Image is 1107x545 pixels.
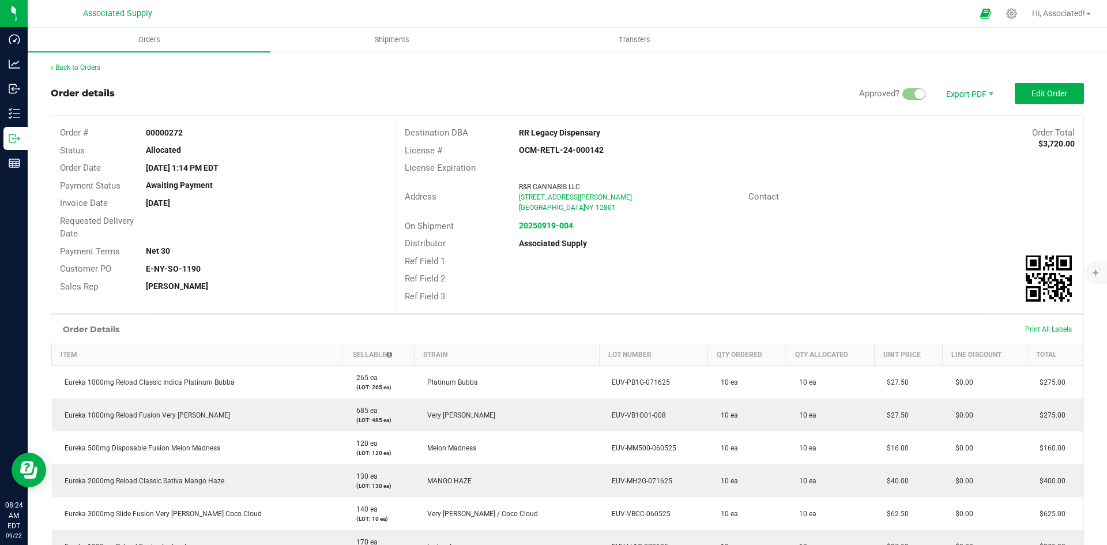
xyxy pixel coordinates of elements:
[59,411,230,419] span: Eureka 1000mg Reload Fusion Very [PERSON_NAME]
[5,500,22,531] p: 08:24 AM EDT
[146,145,181,155] strong: Allocated
[421,510,538,518] span: Very [PERSON_NAME] / Coco Cloud
[950,378,973,386] span: $0.00
[1038,139,1075,148] strong: $3,720.00
[519,128,600,137] strong: RR Legacy Dispensary
[359,35,425,45] span: Shipments
[519,221,573,230] a: 20250919-004
[596,204,616,212] span: 12801
[519,193,632,201] span: [STREET_ADDRESS][PERSON_NAME]
[52,344,344,366] th: Item
[270,28,513,52] a: Shipments
[415,344,600,366] th: Strain
[1032,9,1085,18] span: Hi, Associated!
[1034,477,1065,485] span: $400.00
[943,344,1027,366] th: Line Discount
[60,181,121,191] span: Payment Status
[9,157,20,169] inline-svg: Reports
[881,411,909,419] span: $27.50
[59,444,220,452] span: Eureka 500mg Disposable Fusion Melon Madness
[793,378,816,386] span: 10 ea
[28,28,270,52] a: Orders
[9,133,20,144] inline-svg: Outbound
[513,28,756,52] a: Transfers
[146,264,201,273] strong: E-NY-SO-1190
[59,477,224,485] span: Eureka 2000mg Reload Classic Sativa Mango Haze
[60,246,120,257] span: Payment Terms
[881,510,909,518] span: $62.50
[59,378,235,386] span: Eureka 1000mg Reload Classic Indica Platinum Bubba
[1031,89,1067,98] span: Edit Order
[583,204,584,212] span: ,
[603,35,666,45] span: Transfers
[9,33,20,45] inline-svg: Dashboard
[606,444,676,452] span: EUV-MM500-060525
[599,344,707,366] th: Lot Number
[950,477,973,485] span: $0.00
[973,2,999,25] span: Open Ecommerce Menu
[519,239,587,248] strong: Associated Supply
[881,378,909,386] span: $27.50
[519,183,580,191] span: R&R CANNABIS LLC
[60,127,88,138] span: Order #
[351,383,408,392] p: (LOT: 265 ea)
[351,407,378,415] span: 685 ea
[83,9,152,18] span: Associated Supply
[519,145,604,155] strong: OCM-RETL-24-000142
[793,444,816,452] span: 10 ea
[9,108,20,119] inline-svg: Inventory
[60,163,101,173] span: Order Date
[351,505,378,513] span: 140 ea
[351,514,408,523] p: (LOT: 10 ea)
[146,128,183,137] strong: 00000272
[1027,344,1083,366] th: Total
[405,145,442,156] span: License #
[351,472,378,480] span: 130 ea
[351,449,408,457] p: (LOT: 120 ea)
[51,63,100,72] a: Back to Orders
[405,291,445,302] span: Ref Field 3
[881,477,909,485] span: $40.00
[793,411,816,419] span: 10 ea
[748,191,779,202] span: Contact
[606,378,670,386] span: EUV-PB1G-071625
[60,145,85,156] span: Status
[351,374,378,382] span: 265 ea
[1034,510,1065,518] span: $625.00
[405,256,445,266] span: Ref Field 1
[1025,325,1072,333] span: Print All Labels
[950,444,973,452] span: $0.00
[59,510,262,518] span: Eureka 3000mg Slide Fusion Very [PERSON_NAME] Coco Cloud
[1004,8,1019,19] div: Manage settings
[405,127,468,138] span: Destination DBA
[950,411,973,419] span: $0.00
[9,58,20,70] inline-svg: Analytics
[146,163,219,172] strong: [DATE] 1:14 PM EDT
[793,510,816,518] span: 10 ea
[351,416,408,424] p: (LOT: 485 ea)
[859,88,899,99] span: Approved?
[950,510,973,518] span: $0.00
[715,378,738,386] span: 10 ea
[715,444,738,452] span: 10 ea
[421,378,478,386] span: Platinum Bubba
[51,87,115,100] div: Order details
[351,439,378,448] span: 120 ea
[1032,127,1075,138] span: Order Total
[351,482,408,490] p: (LOT: 130 ea)
[1026,255,1072,302] qrcode: 00000272
[5,531,22,540] p: 09/22
[881,444,909,452] span: $16.00
[1034,411,1065,419] span: $275.00
[1034,378,1065,386] span: $275.00
[60,216,134,239] span: Requested Delivery Date
[793,477,816,485] span: 10 ea
[1015,83,1084,104] button: Edit Order
[786,344,874,366] th: Qty Allocated
[146,246,170,255] strong: Net 30
[60,281,98,292] span: Sales Rep
[1034,444,1065,452] span: $160.00
[344,344,415,366] th: Sellable
[519,204,585,212] span: [GEOGRAPHIC_DATA]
